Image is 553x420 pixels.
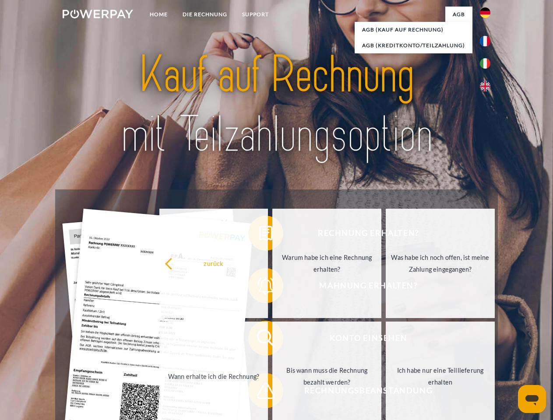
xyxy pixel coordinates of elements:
[480,81,490,91] img: en
[165,257,263,269] div: zurück
[175,7,235,22] a: DIE RECHNUNG
[63,10,133,18] img: logo-powerpay-white.svg
[386,209,495,318] a: Was habe ich noch offen, ist meine Zahlung eingegangen?
[480,36,490,46] img: fr
[278,364,376,388] div: Bis wann muss die Rechnung bezahlt werden?
[235,7,276,22] a: SUPPORT
[278,252,376,275] div: Warum habe ich eine Rechnung erhalten?
[480,7,490,18] img: de
[142,7,175,22] a: Home
[480,58,490,69] img: it
[391,364,490,388] div: Ich habe nur eine Teillieferung erhalten
[355,22,472,38] a: AGB (Kauf auf Rechnung)
[391,252,490,275] div: Was habe ich noch offen, ist meine Zahlung eingegangen?
[518,385,546,413] iframe: Schaltfläche zum Öffnen des Messaging-Fensters
[355,38,472,53] a: AGB (Kreditkonto/Teilzahlung)
[165,370,263,382] div: Wann erhalte ich die Rechnung?
[445,7,472,22] a: agb
[84,42,469,168] img: title-powerpay_de.svg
